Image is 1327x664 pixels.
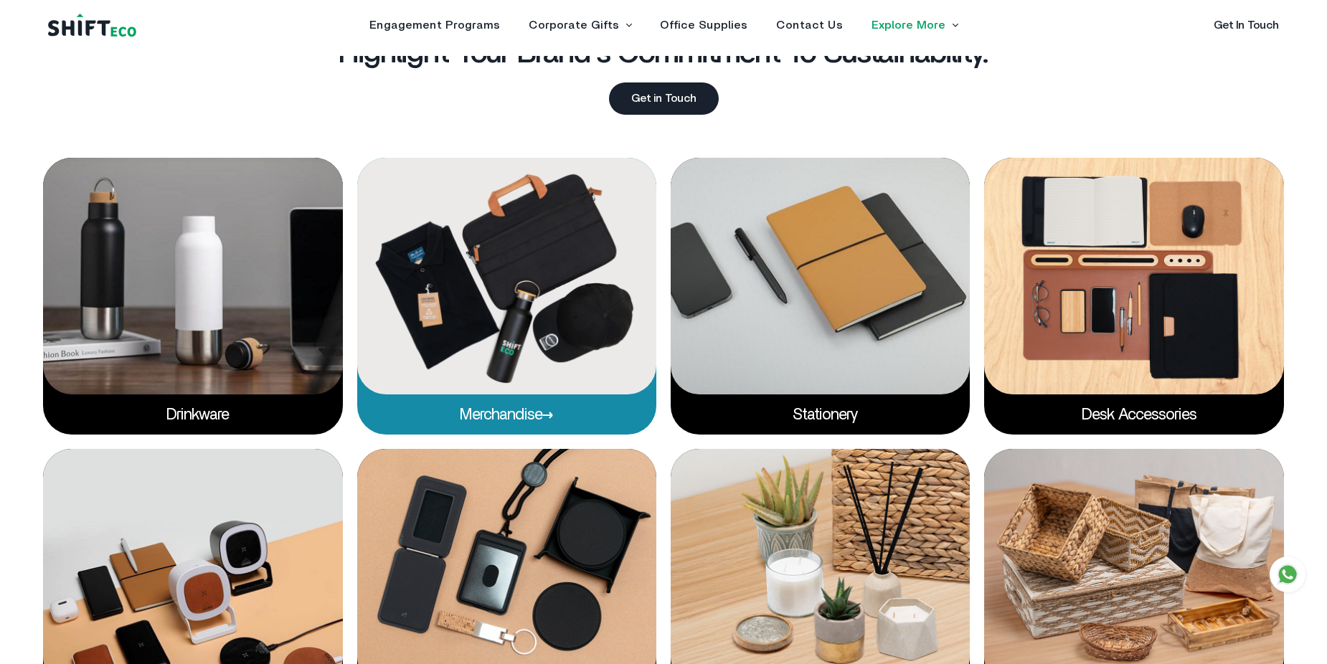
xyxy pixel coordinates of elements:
a: Get In Touch [1214,19,1279,31]
a: Contact Us [776,19,843,31]
a: Corporate Gifts [529,19,619,31]
a: Drinkware [166,407,219,422]
a: Engagement Programs [369,19,500,31]
img: desk-accessories.png [984,158,1283,394]
a: Stationery [793,407,848,422]
img: stationary.png [671,158,970,394]
a: Merchandise [460,407,554,422]
a: Desk accessories [1082,407,1186,422]
a: Explore More [872,19,945,31]
img: Drinkware.png [43,158,342,394]
img: Merchandise.png [357,158,656,394]
a: Office Supplies [660,19,747,31]
a: Get in Touch [609,82,719,115]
